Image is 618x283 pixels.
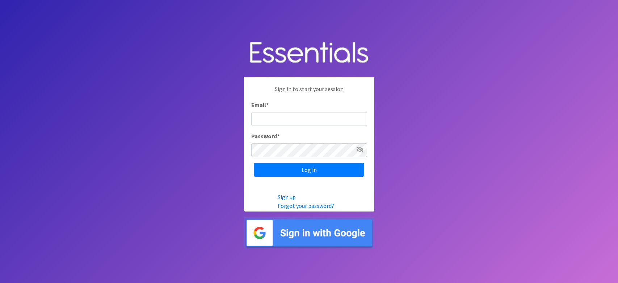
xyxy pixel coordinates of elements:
[254,163,364,177] input: Log in
[266,101,269,108] abbr: required
[251,85,367,101] p: Sign in to start your session
[251,101,269,109] label: Email
[244,34,374,72] img: Human Essentials
[277,132,279,140] abbr: required
[251,132,279,140] label: Password
[278,202,334,209] a: Forgot your password?
[244,217,374,249] img: Sign in with Google
[278,193,296,201] a: Sign up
